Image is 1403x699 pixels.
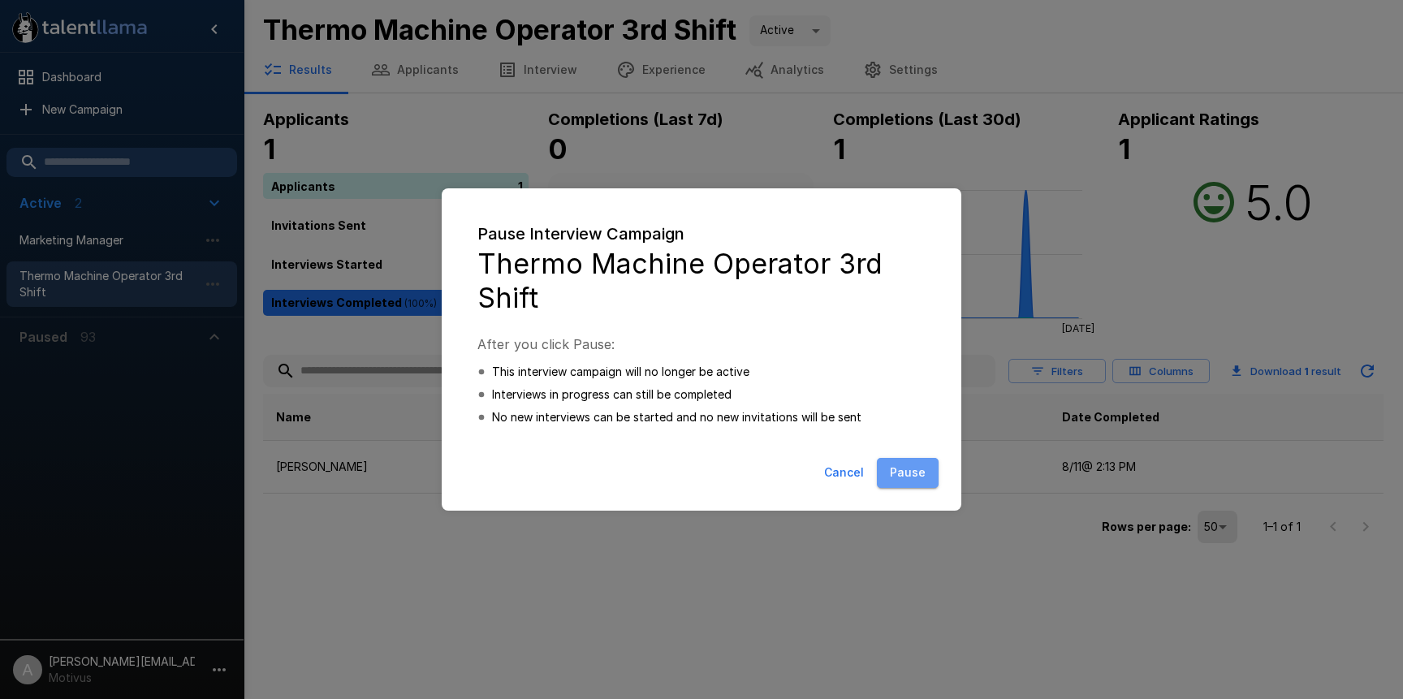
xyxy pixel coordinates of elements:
p: No new interviews can be started and no new invitations will be sent [492,409,861,425]
h4: Thermo Machine Operator 3rd Shift [477,247,926,315]
p: This interview campaign will no longer be active [492,364,749,380]
button: Pause [877,458,939,488]
p: Interviews in progress can still be completed [492,386,732,403]
button: Cancel [818,458,870,488]
h6: Pause Interview Campaign [477,221,926,247]
p: After you click Pause: [477,334,926,354]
